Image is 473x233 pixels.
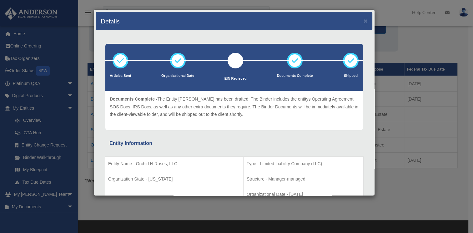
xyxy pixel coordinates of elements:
p: Documents Complete [277,73,313,79]
p: Type - Limited Liability Company (LLC) [247,160,360,168]
p: Shipped [343,73,359,79]
p: Organization State - [US_STATE] [108,175,240,183]
p: Organizational Date - [DATE] [247,191,360,198]
button: × [364,17,368,24]
span: Documents Complete - [110,97,157,102]
p: Organizational Date [161,73,194,79]
p: EIN Recieved [224,76,247,82]
p: Entity Name - Orchid N Roses, LLC [108,160,240,168]
p: The Entity [PERSON_NAME] has been drafted. The Binder includes the entitys Operating Agreement, S... [110,95,359,118]
h4: Details [101,17,120,25]
p: Articles Sent [110,73,131,79]
div: Entity Information [109,139,359,148]
p: Structure - Manager-managed [247,175,360,183]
